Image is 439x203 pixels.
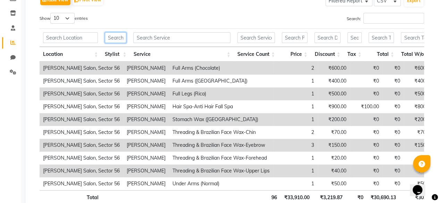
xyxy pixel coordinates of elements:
[404,113,436,126] td: ₹200.00
[273,75,318,87] td: 1
[382,126,404,139] td: ₹0
[237,32,275,43] input: Search Service Count
[40,113,123,126] td: [PERSON_NAME] Salon, Sector 56
[40,100,123,113] td: [PERSON_NAME] Salon, Sector 56
[273,126,318,139] td: 2
[273,177,318,190] td: 1
[350,164,382,177] td: ₹0
[318,75,350,87] td: ₹400.00
[318,152,350,164] td: ₹20.00
[43,32,98,43] input: Search Location
[318,113,350,126] td: ₹200.00
[273,100,318,113] td: 1
[133,32,230,43] input: Search Service
[40,126,123,139] td: [PERSON_NAME] Salon, Sector 56
[410,175,432,196] iframe: chat widget
[40,139,123,152] td: [PERSON_NAME] Salon, Sector 56
[169,75,273,87] td: Full Arms ([GEOGRAPHIC_DATA])
[273,139,318,152] td: 3
[123,164,169,177] td: [PERSON_NAME]
[404,139,436,152] td: ₹150.00
[123,75,169,87] td: [PERSON_NAME]
[123,152,169,164] td: [PERSON_NAME]
[40,164,123,177] td: [PERSON_NAME] Salon, Sector 56
[123,177,169,190] td: [PERSON_NAME]
[40,13,88,24] label: Show entries
[40,47,101,62] th: Location: activate to sort column ascending
[382,152,404,164] td: ₹0
[350,177,382,190] td: ₹0
[123,100,169,113] td: [PERSON_NAME]
[273,87,318,100] td: 1
[314,32,340,43] input: Search Discount
[105,32,126,43] input: Search Stylist
[404,152,436,164] td: ₹20.00
[278,47,311,62] th: Price: activate to sort column ascending
[234,47,278,62] th: Service Count: activate to sort column ascending
[169,126,273,139] td: Threading & Brazilian Face Wax-Chin
[311,47,344,62] th: Discount: activate to sort column ascending
[40,152,123,164] td: [PERSON_NAME] Salon, Sector 56
[273,62,318,75] td: 2
[363,13,424,24] input: Search:
[169,139,273,152] td: Threading & Brazilian Face Wax-Eyebrow
[404,87,436,100] td: ₹500.00
[347,32,362,43] input: Search Tax
[40,75,123,87] td: [PERSON_NAME] Salon, Sector 56
[273,164,318,177] td: 1
[123,113,169,126] td: [PERSON_NAME]
[169,113,273,126] td: Stomach Wax ([GEOGRAPHIC_DATA])
[169,62,273,75] td: Full Arms (Chocolate)
[382,87,404,100] td: ₹0
[273,113,318,126] td: 1
[318,87,350,100] td: ₹500.00
[50,13,75,24] select: Showentries
[350,87,382,100] td: ₹0
[169,87,273,100] td: Full Legs (Rica)
[404,75,436,87] td: ₹400.00
[382,100,404,113] td: ₹0
[318,100,350,113] td: ₹900.00
[382,164,404,177] td: ₹0
[382,139,404,152] td: ₹0
[273,152,318,164] td: 1
[382,177,404,190] td: ₹0
[101,47,130,62] th: Stylist: activate to sort column ascending
[282,32,307,43] input: Search Price
[318,164,350,177] td: ₹40.00
[318,139,350,152] td: ₹150.00
[40,177,123,190] td: [PERSON_NAME] Salon, Sector 56
[350,113,382,126] td: ₹0
[404,164,436,177] td: ₹40.00
[350,100,382,113] td: ₹100.00
[404,126,436,139] td: ₹70.00
[404,100,436,113] td: ₹800.00
[123,62,169,75] td: [PERSON_NAME]
[347,13,424,24] label: Search:
[123,126,169,139] td: [PERSON_NAME]
[318,126,350,139] td: ₹70.00
[350,152,382,164] td: ₹0
[382,75,404,87] td: ₹0
[123,139,169,152] td: [PERSON_NAME]
[123,87,169,100] td: [PERSON_NAME]
[365,47,398,62] th: Total: activate to sort column ascending
[169,164,273,177] td: Threading & Brazilian Face Wax-Upper Lips
[169,152,273,164] td: Threading & Brazilian Face Wax-Forehead
[350,126,382,139] td: ₹0
[344,47,365,62] th: Tax: activate to sort column ascending
[40,62,123,75] td: [PERSON_NAME] Salon, Sector 56
[350,62,382,75] td: ₹0
[382,62,404,75] td: ₹0
[350,75,382,87] td: ₹0
[169,177,273,190] td: Under Arms (Normal)
[318,62,350,75] td: ₹600.00
[318,177,350,190] td: ₹50.00
[404,177,436,190] td: ₹50.00
[369,32,394,43] input: Search Total
[169,100,273,113] td: Hair Spa-Anti Hair Fall Spa
[40,87,123,100] td: [PERSON_NAME] Salon, Sector 56
[130,47,234,62] th: Service: activate to sort column ascending
[382,113,404,126] td: ₹0
[350,139,382,152] td: ₹0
